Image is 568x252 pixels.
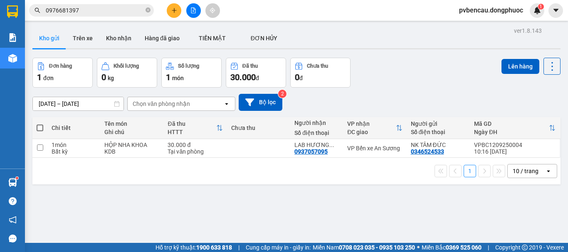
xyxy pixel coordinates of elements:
[313,243,415,252] span: Miền Nam
[513,167,538,175] div: 10 / trang
[108,75,114,81] span: kg
[156,243,232,252] span: Hỗ trợ kỹ thuật:
[238,243,240,252] span: |
[552,7,560,14] span: caret-down
[411,120,466,127] div: Người gửi
[251,35,277,42] span: ĐƠN HỦY
[133,100,190,108] div: Chọn văn phòng nhận
[166,72,170,82] span: 1
[49,63,72,69] div: Đơn hàng
[452,5,530,15] span: pvbencau.dongphuoc
[411,148,444,155] div: 0346524533
[347,145,402,152] div: VP Bến xe An Sương
[199,35,226,42] span: TIỀN MẶT
[347,129,395,135] div: ĐC giao
[161,58,222,88] button: Số lượng1món
[339,244,415,251] strong: 0708 023 035 - 0935 103 250
[295,72,299,82] span: 0
[114,63,139,69] div: Khối lượng
[33,97,123,110] input: Select a date range.
[104,129,159,135] div: Ghi chú
[545,168,552,174] svg: open
[242,63,258,69] div: Đã thu
[97,58,157,88] button: Khối lượng0kg
[167,3,181,18] button: plus
[52,125,96,131] div: Chi tiết
[171,7,177,13] span: plus
[464,165,476,177] button: 1
[474,148,556,155] div: 10:16 [DATE]
[32,28,66,48] button: Kho gửi
[52,148,96,155] div: Bất kỳ
[190,7,196,13] span: file-add
[186,3,201,18] button: file-add
[501,59,539,74] button: Lên hàng
[470,117,560,139] th: Toggle SortBy
[146,7,151,12] span: close-circle
[514,26,542,35] div: ver 1.8.143
[294,148,328,155] div: 0937057095
[46,6,144,15] input: Tìm tên, số ĐT hoặc mã đơn
[8,33,17,42] img: solution-icon
[168,142,222,148] div: 30.000 đ
[422,243,482,252] span: Miền Bắc
[8,178,17,187] img: warehouse-icon
[196,244,232,251] strong: 1900 633 818
[172,75,184,81] span: món
[246,243,311,252] span: Cung cấp máy in - giấy in:
[294,120,339,126] div: Người nhận
[163,117,227,139] th: Toggle SortBy
[223,100,230,107] svg: open
[168,120,216,127] div: Đã thu
[474,129,549,135] div: Ngày ĐH
[256,75,259,81] span: đ
[104,142,159,148] div: HỘP NHA KHOA
[522,245,528,250] span: copyright
[231,125,286,131] div: Chưa thu
[347,120,395,127] div: VP nhận
[226,58,286,88] button: Đã thu30.000đ
[16,177,18,179] sup: 1
[488,243,489,252] span: |
[52,142,96,148] div: 1 món
[9,216,17,224] span: notification
[9,197,17,205] span: question-circle
[329,142,334,148] span: ...
[168,129,216,135] div: HTTT
[210,7,215,13] span: aim
[474,142,556,148] div: VPBC1209250004
[32,58,93,88] button: Đơn hàng1đơn
[66,28,99,48] button: Trên xe
[548,3,563,18] button: caret-down
[343,117,406,139] th: Toggle SortBy
[290,58,351,88] button: Chưa thu0đ
[539,4,542,10] span: 1
[294,142,339,148] div: LAB HƯƠNG GIANG
[37,72,42,82] span: 1
[146,7,151,15] span: close-circle
[239,94,282,111] button: Bộ lọc
[533,7,541,14] img: icon-new-feature
[8,54,17,63] img: warehouse-icon
[138,28,186,48] button: Hàng đã giao
[101,72,106,82] span: 0
[278,90,286,98] sup: 2
[538,4,544,10] sup: 1
[35,7,40,13] span: search
[99,28,138,48] button: Kho nhận
[307,63,328,69] div: Chưa thu
[205,3,220,18] button: aim
[411,142,466,148] div: NK TÂM ĐỨC
[230,72,256,82] span: 30.000
[411,129,466,135] div: Số điện thoại
[178,63,199,69] div: Số lượng
[104,120,159,127] div: Tên món
[168,148,222,155] div: Tại văn phòng
[7,5,18,18] img: logo-vxr
[43,75,54,81] span: đơn
[9,235,17,242] span: message
[417,246,420,249] span: ⚪️
[474,120,549,127] div: Mã GD
[446,244,482,251] strong: 0369 525 060
[294,130,339,136] div: Số điện thoại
